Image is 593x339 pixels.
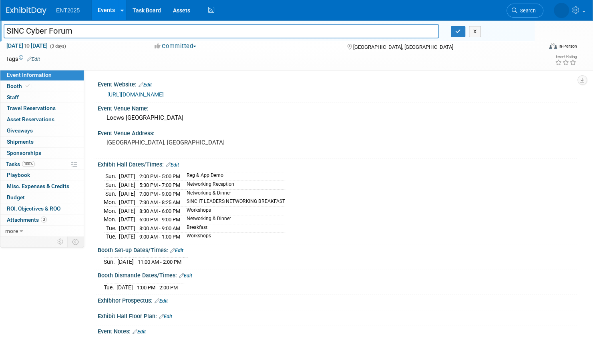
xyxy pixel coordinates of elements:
[104,224,119,233] td: Tue.
[49,44,66,49] span: (3 days)
[0,103,84,114] a: Travel Reservations
[159,314,172,319] a: Edit
[7,217,47,223] span: Attachments
[558,43,577,49] div: In-Person
[23,42,31,49] span: to
[104,207,119,215] td: Mon.
[68,237,84,247] td: Toggle Event Tabs
[517,8,536,14] span: Search
[155,298,168,304] a: Edit
[107,139,289,146] pre: [GEOGRAPHIC_DATA], [GEOGRAPHIC_DATA]
[0,114,84,125] a: Asset Reservations
[119,224,135,233] td: [DATE]
[117,258,134,266] td: [DATE]
[133,329,146,335] a: Edit
[104,283,117,291] td: Tue.
[104,233,119,241] td: Tue.
[182,181,285,190] td: Networking Reception
[549,43,557,49] img: Format-Inperson.png
[7,150,41,156] span: Sponsorships
[0,92,84,103] a: Staff
[6,7,46,15] img: ExhibitDay
[139,82,152,88] a: Edit
[119,181,135,190] td: [DATE]
[7,83,31,89] span: Booth
[98,325,577,336] div: Event Notes:
[7,194,25,201] span: Budget
[0,159,84,170] a: Tasks100%
[139,217,180,223] span: 6:00 PM - 9:00 PM
[137,285,178,291] span: 1:00 PM - 2:00 PM
[139,191,180,197] span: 7:00 PM - 9:00 PM
[104,181,119,190] td: Sun.
[104,258,117,266] td: Sun.
[166,162,179,168] a: Edit
[119,189,135,198] td: [DATE]
[353,44,453,50] span: [GEOGRAPHIC_DATA], [GEOGRAPHIC_DATA]
[554,3,569,18] img: Rose Bodin
[7,127,33,134] span: Giveaways
[7,172,30,178] span: Playbook
[182,233,285,241] td: Workshops
[119,215,135,224] td: [DATE]
[54,237,68,247] td: Personalize Event Tab Strip
[179,273,192,279] a: Edit
[104,112,571,124] div: Loews [GEOGRAPHIC_DATA]
[7,116,54,122] span: Asset Reservations
[139,199,180,205] span: 7:30 AM - 8:25 AM
[0,148,84,158] a: Sponsorships
[469,26,481,37] button: X
[139,208,180,214] span: 8:30 AM - 6:00 PM
[104,215,119,224] td: Mon.
[7,205,60,212] span: ROI, Objectives & ROO
[26,84,30,88] i: Booth reservation complete
[104,189,119,198] td: Sun.
[0,215,84,225] a: Attachments3
[119,233,135,241] td: [DATE]
[7,94,19,100] span: Staff
[182,207,285,215] td: Workshops
[139,173,180,179] span: 2:00 PM - 5:00 PM
[0,181,84,192] a: Misc. Expenses & Credits
[6,161,35,167] span: Tasks
[117,283,133,291] td: [DATE]
[152,42,199,50] button: Committed
[98,269,577,280] div: Booth Dismantle Dates/Times:
[138,259,181,265] span: 11:00 AM - 2:00 PM
[98,310,577,321] div: Exhibit Hall Floor Plan:
[104,198,119,207] td: Mon.
[107,91,164,98] a: [URL][DOMAIN_NAME]
[182,172,285,181] td: Reg & App Demo
[104,172,119,181] td: Sun.
[507,4,543,18] a: Search
[22,161,35,167] span: 100%
[492,42,577,54] div: Event Format
[0,226,84,237] a: more
[0,136,84,147] a: Shipments
[170,248,183,253] a: Edit
[119,198,135,207] td: [DATE]
[0,125,84,136] a: Giveaways
[0,70,84,80] a: Event Information
[139,182,180,188] span: 5:30 PM - 7:00 PM
[27,56,40,62] a: Edit
[119,207,135,215] td: [DATE]
[0,81,84,92] a: Booth
[139,234,180,240] span: 9:00 AM - 1:00 PM
[41,217,47,223] span: 3
[139,225,180,231] span: 8:00 AM - 9:00 AM
[182,198,285,207] td: SINC IT LEADERS NETWORKING BREAKFAST
[98,158,577,169] div: Exhibit Hall Dates/Times:
[98,102,577,112] div: Event Venue Name:
[182,215,285,224] td: Networking & Dinner
[98,127,577,137] div: Event Venue Address:
[182,224,285,233] td: Breakfast
[0,203,84,214] a: ROI, Objectives & ROO
[119,172,135,181] td: [DATE]
[555,55,577,59] div: Event Rating
[0,170,84,181] a: Playbook
[98,295,577,305] div: Exhibitor Prospectus:
[6,42,48,49] span: [DATE] [DATE]
[7,183,69,189] span: Misc. Expenses & Credits
[6,55,40,63] td: Tags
